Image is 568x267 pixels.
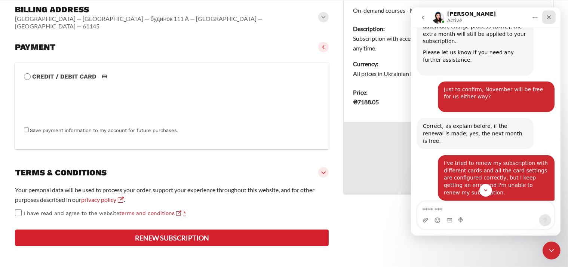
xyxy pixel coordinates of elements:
[81,196,124,203] a: privacy policy
[353,34,544,53] dd: Subscription with access to on-demand courses for a single user. Cancel any time.
[353,69,544,79] dd: All prices in Ukrainian hryvnia.
[432,6,443,16] strong: × 1
[353,98,357,105] span: ₴
[15,15,320,30] vaadin-horizontal-layout: [GEOGRAPHIC_DATA] — [GEOGRAPHIC_DATA] — будинок 111 А — [GEOGRAPHIC_DATA] — [GEOGRAPHIC_DATA] — 6...
[24,210,181,216] span: I have read and agree to the website
[119,210,181,216] a: terms and conditions
[15,168,107,178] h3: Terms & conditions
[15,4,320,15] h3: Billing address
[15,185,329,205] p: Your personal data will be used to process your order, support your experience throughout this we...
[344,161,498,194] th: Total
[15,42,55,52] h3: Payment
[24,73,31,80] input: Credit / Debit CardCredit / Debit Card
[411,7,561,236] iframe: Intercom live chat
[353,24,544,34] dt: Description:
[30,128,178,133] label: Save payment information to my account for future purchases.
[183,210,186,216] abbr: required
[24,72,320,82] label: Credit / Debit Card
[22,80,318,126] iframe: Secure payment input frame
[15,209,22,216] input: I have read and agree to the websiteterms and conditions *
[353,88,544,97] dt: Price:
[445,7,468,14] a: (remove)
[344,122,498,147] th: Subtotal
[543,242,561,260] iframe: Intercom live chat
[15,230,329,246] button: Renew subscription
[353,98,379,105] bdi: 7188.05
[353,59,544,69] dt: Currency:
[344,147,498,161] th: Tax
[98,72,111,81] img: Credit / Debit Card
